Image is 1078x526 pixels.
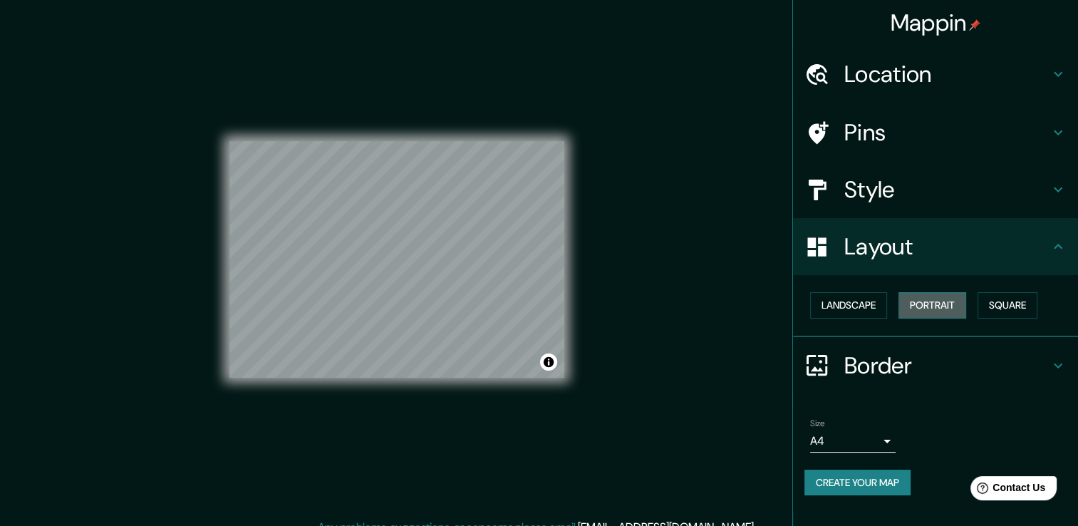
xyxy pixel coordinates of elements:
[810,430,896,453] div: A4
[844,351,1050,380] h4: Border
[844,232,1050,261] h4: Layout
[844,175,1050,204] h4: Style
[891,9,981,37] h4: Mappin
[229,141,564,378] canvas: Map
[844,118,1050,147] h4: Pins
[898,292,966,319] button: Portrait
[810,417,825,429] label: Size
[793,46,1078,103] div: Location
[793,104,1078,161] div: Pins
[540,354,557,371] button: Toggle attribution
[804,470,911,496] button: Create your map
[793,337,1078,394] div: Border
[951,470,1062,510] iframe: Help widget launcher
[969,19,980,31] img: pin-icon.png
[793,161,1078,218] div: Style
[844,60,1050,88] h4: Location
[810,292,887,319] button: Landscape
[978,292,1037,319] button: Square
[793,218,1078,275] div: Layout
